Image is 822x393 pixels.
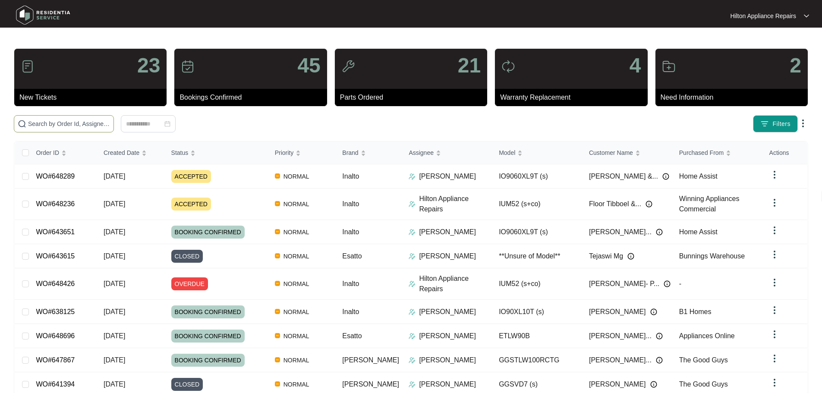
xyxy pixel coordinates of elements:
th: Created Date [97,141,164,164]
span: [PERSON_NAME] [589,379,646,390]
img: filter icon [760,119,769,128]
img: Assigner Icon [409,333,416,340]
img: Assigner Icon [409,173,416,180]
th: Customer Name [582,141,672,164]
p: Need Information [661,92,808,103]
img: Info icon [650,308,657,315]
p: Bookings Confirmed [180,92,327,103]
td: IUM52 (s+co) [492,268,582,300]
img: icon [181,60,195,73]
img: Info icon [656,357,663,364]
th: Priority [268,141,336,164]
span: Tejaswi Mg [589,251,623,261]
img: Vercel Logo [275,229,280,234]
span: [PERSON_NAME] [342,356,399,364]
p: [PERSON_NAME] [419,331,476,341]
span: [DATE] [104,252,125,260]
img: Vercel Logo [275,201,280,206]
img: Assigner Icon [409,280,416,287]
p: Hilton Appliance Repairs [730,12,796,20]
span: Brand [342,148,358,157]
span: NORMAL [280,251,313,261]
span: B1 Homes [679,308,712,315]
a: WO#638125 [36,308,75,315]
span: [DATE] [104,228,125,236]
span: NORMAL [280,379,313,390]
p: 2 [790,55,801,76]
span: [DATE] [104,280,125,287]
img: Vercel Logo [275,281,280,286]
span: BOOKING CONFIRMED [171,305,245,318]
a: WO#643615 [36,252,75,260]
span: Priority [275,148,294,157]
a: WO#647867 [36,356,75,364]
span: BOOKING CONFIRMED [171,226,245,239]
img: dropdown arrow [804,14,809,18]
th: Actions [762,141,807,164]
p: 45 [297,55,320,76]
span: Filters [772,119,791,129]
span: [DATE] [104,173,125,180]
span: Inalto [342,308,359,315]
span: Order ID [36,148,59,157]
img: dropdown arrow [769,353,780,364]
img: icon [501,60,515,73]
span: [PERSON_NAME]... [589,227,652,237]
img: Assigner Icon [409,229,416,236]
span: [DATE] [104,380,125,388]
span: NORMAL [280,171,313,182]
img: icon [21,60,35,73]
img: dropdown arrow [769,249,780,260]
span: CLOSED [171,378,203,391]
span: Inalto [342,280,359,287]
a: WO#648696 [36,332,75,340]
th: Brand [335,141,402,164]
span: BOOKING CONFIRMED [171,330,245,343]
img: dropdown arrow [769,225,780,236]
img: Info icon [646,201,652,208]
img: dropdown arrow [769,170,780,180]
img: dropdown arrow [769,305,780,315]
span: Winning Appliances Commercial [679,195,740,213]
span: NORMAL [280,355,313,365]
span: [DATE] [104,332,125,340]
img: Info icon [656,229,663,236]
span: [PERSON_NAME] [589,307,646,317]
img: icon [341,60,355,73]
p: 23 [137,55,160,76]
span: [DATE] [104,308,125,315]
a: WO#641394 [36,380,75,388]
img: dropdown arrow [769,329,780,340]
span: NORMAL [280,279,313,289]
span: NORMAL [280,331,313,341]
span: - [679,280,681,287]
span: NORMAL [280,307,313,317]
img: Assigner Icon [409,381,416,388]
img: Info icon [627,253,634,260]
img: Vercel Logo [275,333,280,338]
span: Model [499,148,515,157]
p: [PERSON_NAME] [419,251,476,261]
span: Status [171,148,189,157]
span: NORMAL [280,227,313,237]
span: BOOKING CONFIRMED [171,354,245,367]
span: Inalto [342,173,359,180]
th: Assignee [402,141,492,164]
p: [PERSON_NAME] [419,227,476,237]
p: New Tickets [19,92,167,103]
p: [PERSON_NAME] [419,307,476,317]
span: [PERSON_NAME] &... [589,171,658,182]
span: Home Assist [679,228,718,236]
span: [PERSON_NAME]- P... [589,279,659,289]
span: NORMAL [280,199,313,209]
td: IO9060XL9T (s) [492,164,582,189]
img: Vercel Logo [275,309,280,314]
img: Assigner Icon [409,357,416,364]
p: [PERSON_NAME] [419,355,476,365]
img: dropdown arrow [769,198,780,208]
img: dropdown arrow [798,118,808,129]
span: Created Date [104,148,139,157]
td: IUM52 (s+co) [492,189,582,220]
p: Warranty Replacement [500,92,647,103]
th: Model [492,141,582,164]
